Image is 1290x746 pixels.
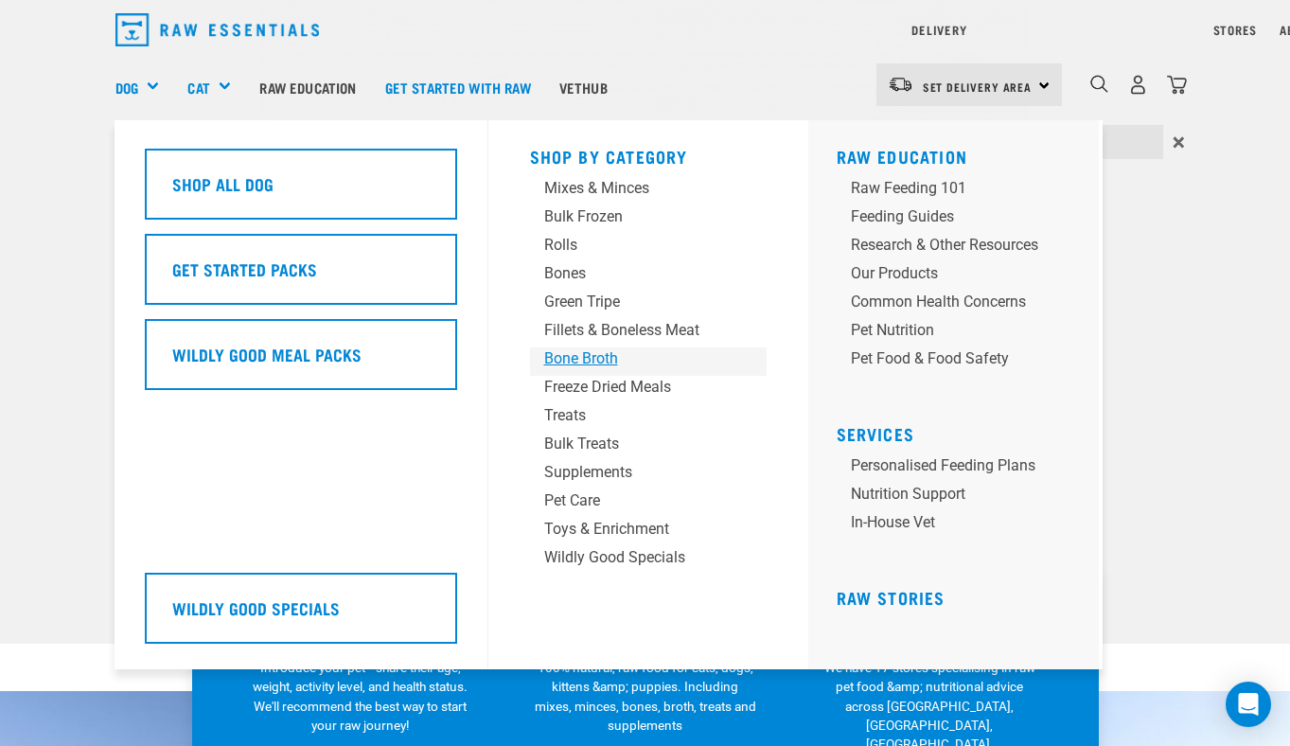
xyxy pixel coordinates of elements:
div: Bones [544,262,721,285]
div: Supplements [544,461,721,484]
div: Our Products [851,262,1038,285]
a: Delivery [911,27,966,33]
a: Bulk Frozen [530,205,767,234]
div: Treats [544,404,721,427]
a: Bones [530,262,767,291]
a: Common Health Concerns [837,291,1084,319]
div: Bulk Frozen [544,205,721,228]
a: Wildly Good Meal Packs [145,319,457,404]
div: Feeding Guides [851,205,1038,228]
a: Mixes & Minces [530,177,767,205]
h5: Services [837,424,1084,439]
a: Stores [1213,27,1258,33]
a: Raw Education [837,151,968,161]
div: Pet Food & Food Safety [851,347,1038,370]
a: Pet Food & Food Safety [837,347,1084,376]
div: Raw Feeding 101 [851,177,1038,200]
a: Fillets & Boneless Meat [530,319,767,347]
span: Set Delivery Area [923,83,1033,90]
a: Pet Care [530,489,767,518]
img: user.png [1128,75,1148,95]
a: Freeze Dried Meals [530,376,767,404]
img: home-icon-1@2x.png [1090,75,1108,93]
h5: Shop By Category [530,147,767,162]
h5: Get Started Packs [172,257,317,281]
div: Pet Care [544,489,721,512]
a: Supplements [530,461,767,489]
a: Raw Stories [837,593,945,602]
a: Cat [187,77,209,98]
a: In-house vet [837,511,1084,540]
a: Personalised Feeding Plans [837,454,1084,483]
h5: Wildly Good Specials [172,595,340,620]
div: Pet Nutrition [851,319,1038,342]
a: Research & Other Resources [837,234,1084,262]
div: Mixes & Minces [544,177,721,200]
h5: Shop All Dog [172,171,274,196]
a: Pet Nutrition [837,319,1084,347]
a: Raw Feeding 101 [837,177,1084,205]
div: Green Tripe [544,291,721,313]
a: Dog [115,77,138,98]
p: Introduce your pet—share their age, weight, activity level, and health status. We'll recommend th... [249,658,471,736]
img: home-icon@2x.png [1167,75,1187,95]
div: Rolls [544,234,721,257]
div: Research & Other Resources [851,234,1038,257]
div: Common Health Concerns [851,291,1038,313]
a: Our Products [837,262,1084,291]
a: Rolls [530,234,767,262]
a: Feeding Guides [837,205,1084,234]
div: Freeze Dried Meals [544,376,721,399]
a: Raw Education [245,49,370,125]
img: Raw Essentials Logo [115,13,320,46]
a: Vethub [545,49,622,125]
p: 100% natural, raw food for cats, dogs, kittens &amp; puppies. Including mixes, minces, bones, bro... [534,658,756,736]
div: Bulk Treats [544,433,721,455]
span: × [1173,125,1185,159]
div: Fillets & Boneless Meat [544,319,721,342]
img: van-moving.png [888,76,913,93]
div: Toys & Enrichment [544,518,721,541]
h5: Wildly Good Meal Packs [172,342,362,366]
a: Nutrition Support [837,483,1084,511]
a: Treats [530,404,767,433]
a: Bone Broth [530,347,767,376]
a: Bulk Treats [530,433,767,461]
nav: dropdown navigation [100,6,1191,54]
div: Open Intercom Messenger [1226,682,1271,727]
div: Wildly Good Specials [544,546,721,569]
a: Toys & Enrichment [530,518,767,546]
div: Bone Broth [544,347,721,370]
a: Get started with Raw [371,49,545,125]
a: Get Started Packs [145,234,457,319]
a: Wildly Good Specials [530,546,767,575]
a: Shop All Dog [145,149,457,234]
a: Wildly Good Specials [145,573,457,658]
a: Green Tripe [530,291,767,319]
